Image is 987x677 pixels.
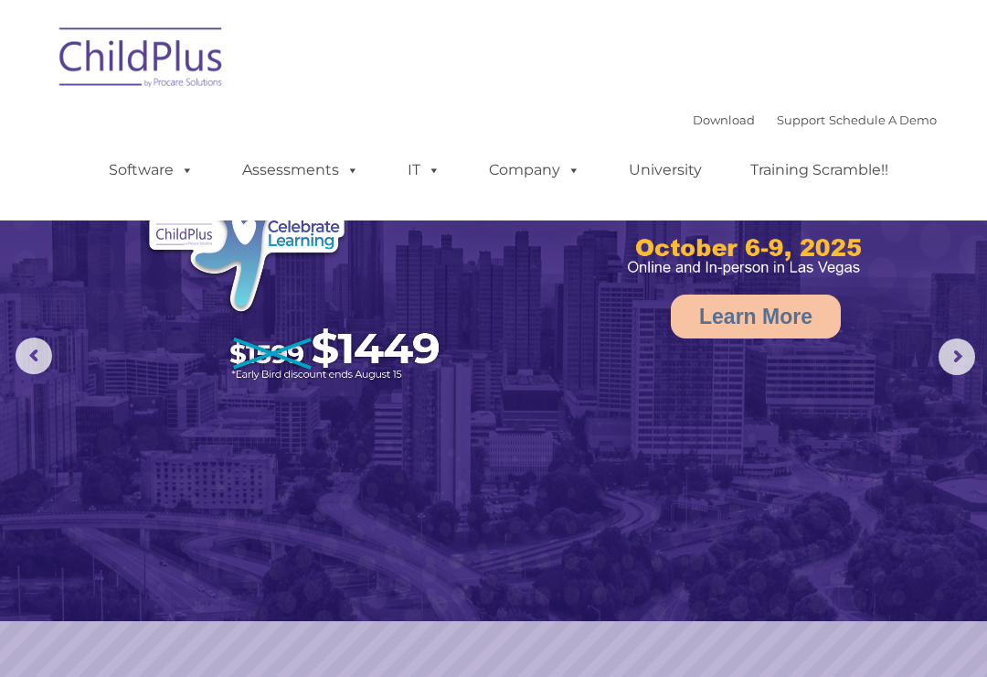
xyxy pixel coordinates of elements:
a: Learn More [671,295,841,338]
a: Download [693,113,755,127]
a: Assessments [224,152,377,188]
a: Company [471,152,599,188]
a: Training Scramble!! [732,152,907,188]
a: University [610,152,720,188]
font: | [693,113,937,127]
a: Support [777,113,825,127]
img: ChildPlus by Procare Solutions [50,15,233,106]
a: IT [389,152,459,188]
a: Software [90,152,212,188]
a: Schedule A Demo [829,113,937,127]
